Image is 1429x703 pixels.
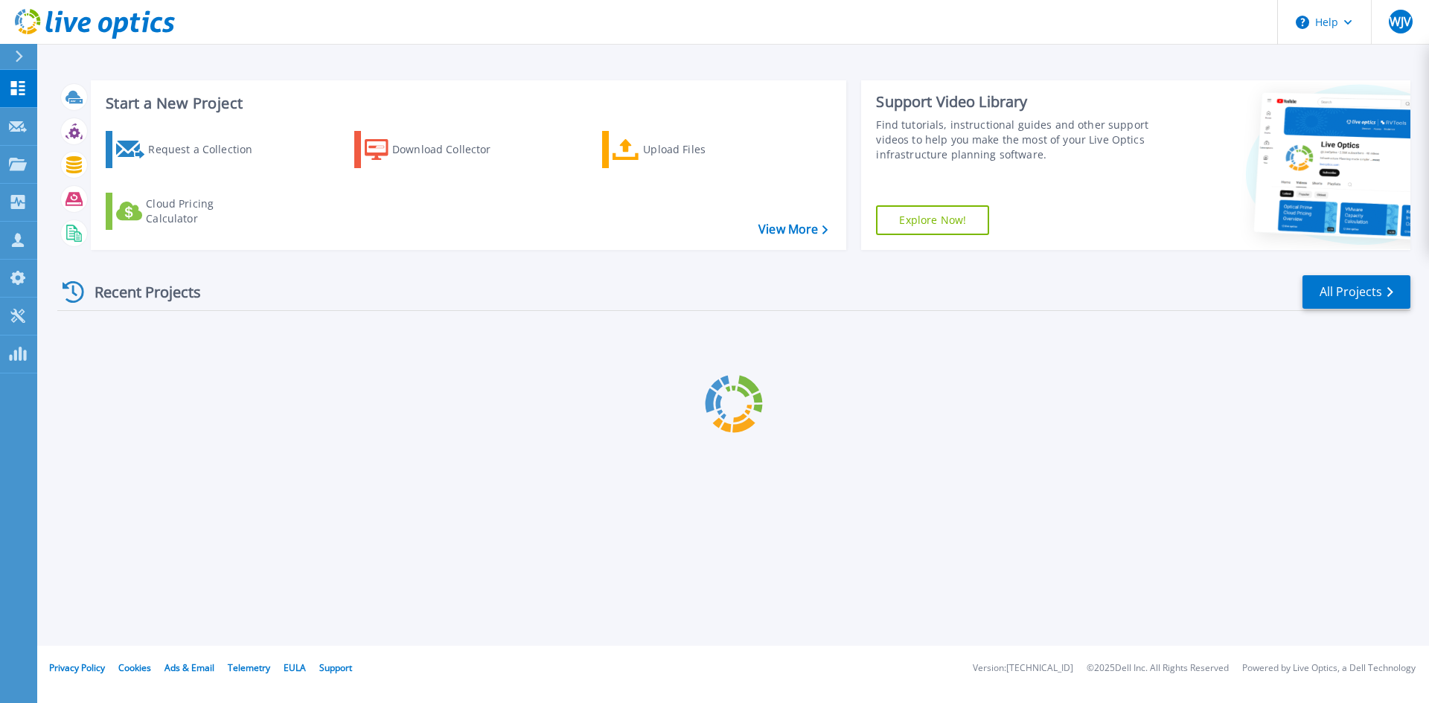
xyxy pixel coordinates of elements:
div: Cloud Pricing Calculator [146,196,265,226]
div: Recent Projects [57,274,221,310]
a: Support [319,661,352,674]
div: Find tutorials, instructional guides and other support videos to help you make the most of your L... [876,118,1156,162]
a: Privacy Policy [49,661,105,674]
li: Powered by Live Optics, a Dell Technology [1242,664,1416,673]
a: Cookies [118,661,151,674]
a: EULA [284,661,306,674]
li: Version: [TECHNICAL_ID] [973,664,1073,673]
a: Telemetry [228,661,270,674]
a: Request a Collection [106,131,272,168]
div: Support Video Library [876,92,1156,112]
a: Download Collector [354,131,520,168]
div: Request a Collection [148,135,267,164]
a: All Projects [1302,275,1410,309]
a: Upload Files [602,131,768,168]
a: Ads & Email [164,661,214,674]
li: © 2025 Dell Inc. All Rights Reserved [1087,664,1229,673]
div: Upload Files [643,135,762,164]
h3: Start a New Project [106,95,828,112]
a: Explore Now! [876,205,989,235]
a: View More [758,222,828,237]
a: Cloud Pricing Calculator [106,193,272,230]
span: WJV [1390,16,1411,28]
div: Download Collector [392,135,511,164]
